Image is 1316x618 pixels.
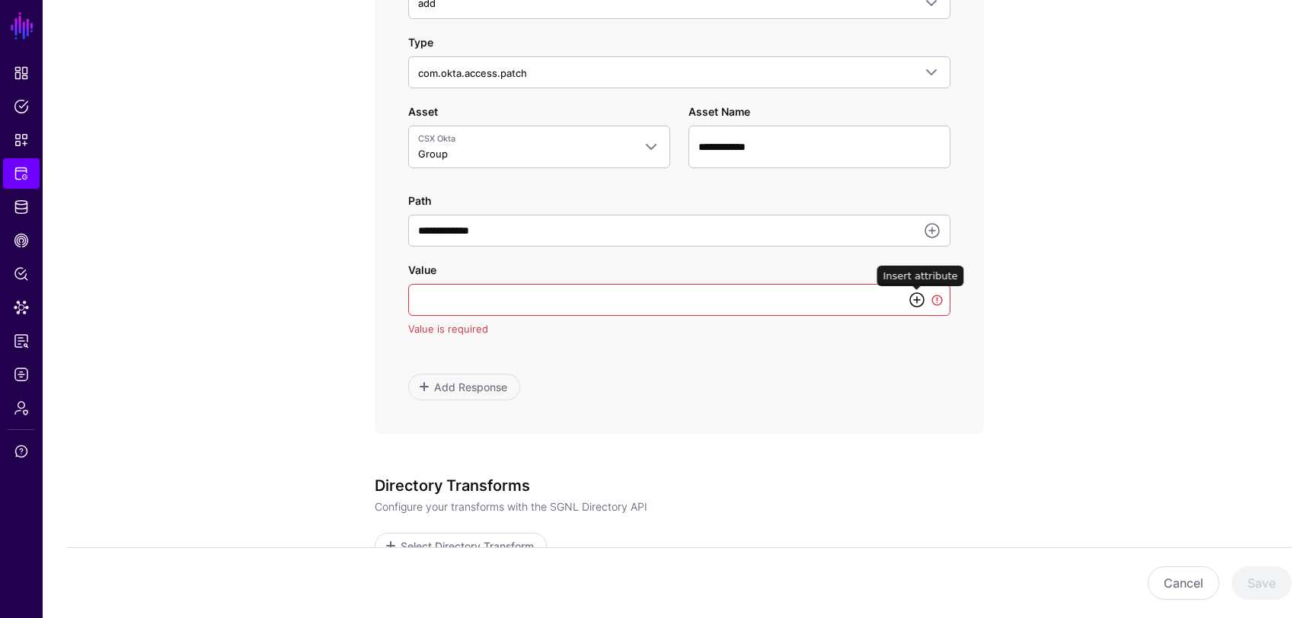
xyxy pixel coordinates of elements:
span: CSX Okta [418,132,633,145]
a: Protected Systems [3,158,40,189]
span: com.okta.access.patch [418,67,527,79]
span: CAEP Hub [14,233,29,248]
span: Protected Systems [14,166,29,181]
h3: Directory Transforms [375,476,984,495]
a: Identity Data Fabric [3,192,40,222]
span: Admin [14,400,29,416]
a: Dashboard [3,58,40,88]
span: Select Directory Transform [399,538,536,554]
label: Type [408,34,433,50]
div: Value is required [408,322,950,337]
a: Reports [3,326,40,356]
span: Reports [14,333,29,349]
label: Value [408,262,436,278]
span: Group [418,148,448,160]
a: Logs [3,359,40,390]
a: Admin [3,393,40,423]
span: Policies [14,99,29,114]
label: Asset Name [688,104,750,119]
a: Data Lens [3,292,40,323]
a: CAEP Hub [3,225,40,256]
label: Path [408,193,432,209]
span: Dashboard [14,65,29,81]
div: Insert attribute [877,266,964,287]
a: Snippets [3,125,40,155]
span: Add Response [433,379,509,395]
span: Policy Lens [14,266,29,282]
span: Support [14,444,29,459]
span: Identity Data Fabric [14,199,29,215]
span: Snippets [14,132,29,148]
a: Policies [3,91,40,122]
p: Configure your transforms with the SGNL Directory API [375,499,984,514]
label: Asset [408,104,438,119]
a: SGNL [9,9,35,43]
span: Logs [14,367,29,382]
span: Data Lens [14,300,29,315]
a: Policy Lens [3,259,40,289]
button: Cancel [1148,566,1219,600]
